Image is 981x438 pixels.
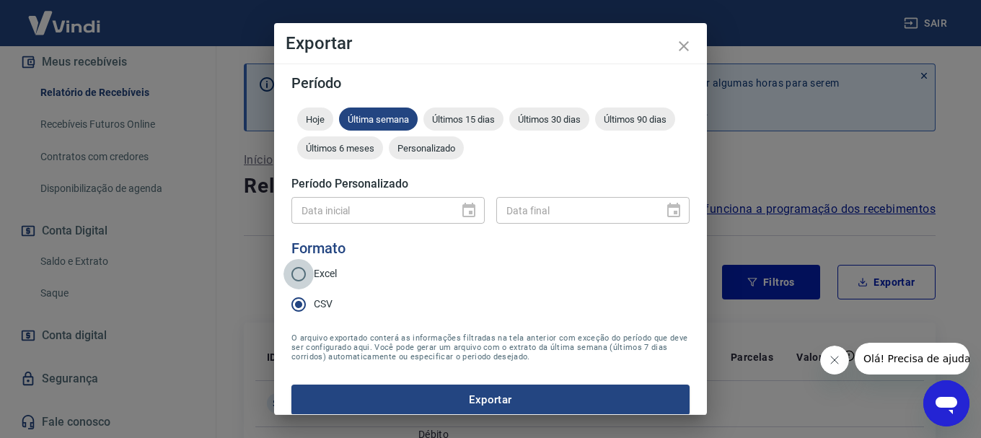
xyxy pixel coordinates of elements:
[595,114,675,125] span: Últimos 90 dias
[339,114,418,125] span: Última semana
[423,114,503,125] span: Últimos 15 dias
[291,385,690,415] button: Exportar
[667,29,701,63] button: close
[923,380,969,426] iframe: Botão para abrir a janela de mensagens
[339,108,418,131] div: Última semana
[314,297,333,312] span: CSV
[509,114,589,125] span: Últimos 30 dias
[389,143,464,154] span: Personalizado
[855,343,969,375] iframe: Mensagem da empresa
[286,35,695,52] h4: Exportar
[291,76,690,90] h5: Período
[291,197,449,224] input: DD/MM/YYYY
[496,197,654,224] input: DD/MM/YYYY
[291,177,690,191] h5: Período Personalizado
[297,143,383,154] span: Últimos 6 meses
[9,10,121,22] span: Olá! Precisa de ajuda?
[820,346,849,375] iframe: Fechar mensagem
[297,136,383,159] div: Últimos 6 meses
[314,266,337,281] span: Excel
[297,114,333,125] span: Hoje
[297,108,333,131] div: Hoje
[389,136,464,159] div: Personalizado
[423,108,503,131] div: Últimos 15 dias
[291,333,690,362] span: O arquivo exportado conterá as informações filtradas na tela anterior com exceção do período que ...
[595,108,675,131] div: Últimos 90 dias
[509,108,589,131] div: Últimos 30 dias
[291,238,346,259] legend: Formato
